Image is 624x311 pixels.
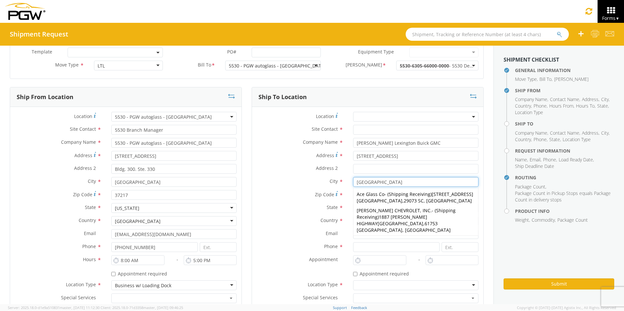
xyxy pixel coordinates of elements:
span: Address [316,152,334,158]
label: Appointment required [353,270,410,277]
h4: Shipment Request [10,31,68,38]
span: Hours To [576,103,595,109]
span: 5530-6305-66000-0000 [396,61,478,70]
li: , [532,217,556,223]
span: Shipping Receiving [389,191,430,197]
a: Support [333,305,347,310]
li: , [515,130,548,136]
span: Package Count [515,184,545,190]
input: Ext. [442,242,478,252]
span: State [597,103,608,109]
span: 5530-6305-66000-0000 [400,63,449,69]
li: , [550,96,580,103]
strong: [GEOGRAPHIC_DATA] [357,198,402,204]
li: , [549,103,574,109]
span: Contact Name [550,130,579,136]
div: 5530 - PGW autoglass - [GEOGRAPHIC_DATA] [229,63,326,69]
h4: Ship From [515,88,614,93]
span: Site Contact [312,126,338,132]
span: Move Type [515,76,537,82]
span: Address 2 [316,165,338,171]
li: , [515,156,528,163]
div: - ( ) , [353,235,478,264]
li: , [559,156,594,163]
div: - ( ) , [353,206,478,235]
li: , [515,217,530,223]
span: Ace Glass Co [357,191,384,197]
li: , [576,103,596,109]
li: , [550,130,580,136]
span: Bill Code [346,62,382,69]
span: Appointment [309,256,338,262]
input: Appointment required [111,272,116,276]
li: , [539,76,553,82]
input: Shipment, Tracking or Reference Number (at least 4 chars) [406,28,569,41]
span: Package Count in Pickup Stops equals Package Count in delivery stops [515,190,611,203]
img: pgw-form-logo-1aaa8060b1cc70fad034.png [5,3,45,20]
button: Submit [504,278,614,289]
li: , [549,136,561,143]
span: Package Count [557,217,588,223]
span: Phone [534,103,547,109]
span: PO# [227,49,236,55]
h4: Request Information [515,148,614,153]
h4: Product Info [515,209,614,214]
span: Address [74,152,92,158]
span: 5530 - PGW autoglass - Nashville [115,114,233,120]
a: Feedback [351,305,367,310]
li: , [515,136,532,143]
div: - ( ) , [353,189,478,206]
span: Zip Code [315,191,334,198]
span: 61753 [GEOGRAPHIC_DATA], [GEOGRAPHIC_DATA] [357,220,451,233]
span: Email [326,230,338,236]
div: [US_STATE] [115,205,139,212]
h4: Ship To [515,121,614,126]
span: [STREET_ADDRESS] [357,191,473,204]
span: Zip Code [73,191,92,198]
span: Company Name [61,139,96,145]
span: 5530-6305-66000-0000 [400,63,475,69]
span: ▼ [616,16,619,21]
span: Shipping Receiving [357,207,456,220]
li: , [515,76,538,82]
span: 1887 [PERSON_NAME] HIGHWAY [357,214,427,227]
strong: Shipment Checklist [504,56,559,63]
span: Address [582,96,599,102]
span: Address 2 [74,165,96,171]
span: City [601,130,609,136]
span: State [549,136,560,142]
div: [GEOGRAPHIC_DATA] [115,218,161,225]
span: Load Ready Date [559,156,593,163]
span: Phone [82,243,96,249]
span: Equipment Type [358,49,394,55]
li: , [597,103,609,109]
span: Bill To [539,76,552,82]
span: Country [515,103,531,109]
span: Special Services [303,294,338,301]
span: Ship Deadline Date [515,163,554,169]
span: City [88,178,96,184]
span: Hours From [549,103,573,109]
span: [PERSON_NAME] CHEVROLET, INC. [357,207,432,214]
span: - [418,256,420,262]
span: Move Type [55,62,79,68]
input: Appointment required [353,272,357,276]
span: Hours [83,256,96,262]
span: Company Name [515,96,547,102]
span: Template [32,49,52,55]
span: City [330,178,338,184]
span: Contact Name [550,96,579,102]
span: Email [530,156,540,163]
span: Country [79,217,96,223]
div: LTL [98,63,105,69]
span: Company Name [515,130,547,136]
li: , [534,136,548,143]
span: Phone [534,136,547,142]
span: Location Type [515,109,543,115]
span: Copyright © [DATE]-[DATE] Agistix Inc., All Rights Reserved [517,305,616,310]
label: Appointment required [111,270,168,277]
span: Commodity [532,217,555,223]
span: Phone [543,156,556,163]
span: Location [74,113,92,119]
span: Forms [602,15,619,21]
